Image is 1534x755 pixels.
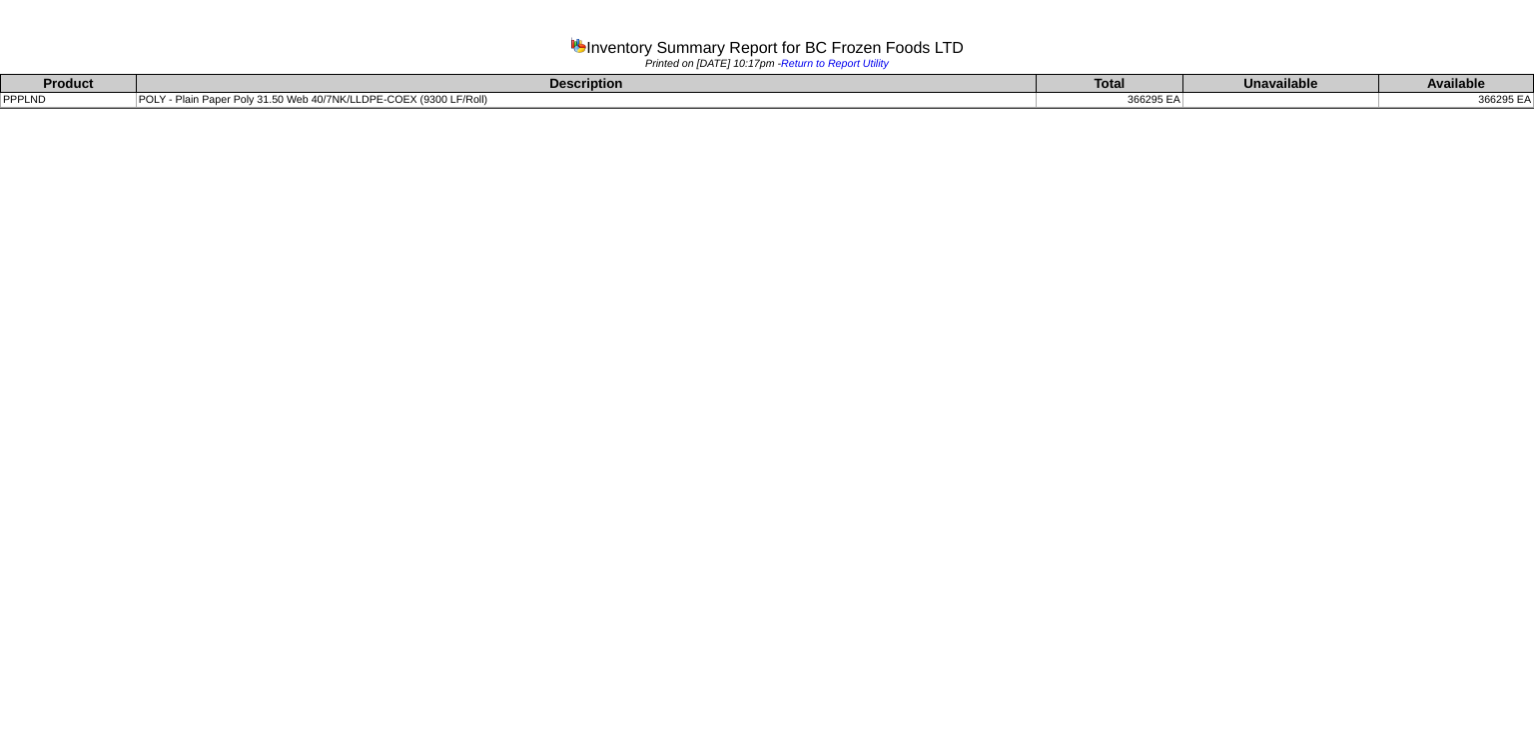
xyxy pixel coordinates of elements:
img: graph.gif [570,37,586,53]
td: 366295 EA [1036,93,1182,108]
td: 366295 EA [1378,93,1533,108]
td: PPPLND [1,93,137,108]
th: Description [136,75,1036,93]
td: POLY - Plain Paper Poly 31.50 Web 40/7NK/LLDPE-COEX (9300 LF/Roll) [136,93,1036,108]
th: Available [1378,75,1533,93]
th: Unavailable [1182,75,1378,93]
a: Return to Report Utility [781,58,889,70]
th: Product [1,75,137,93]
th: Total [1036,75,1182,93]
